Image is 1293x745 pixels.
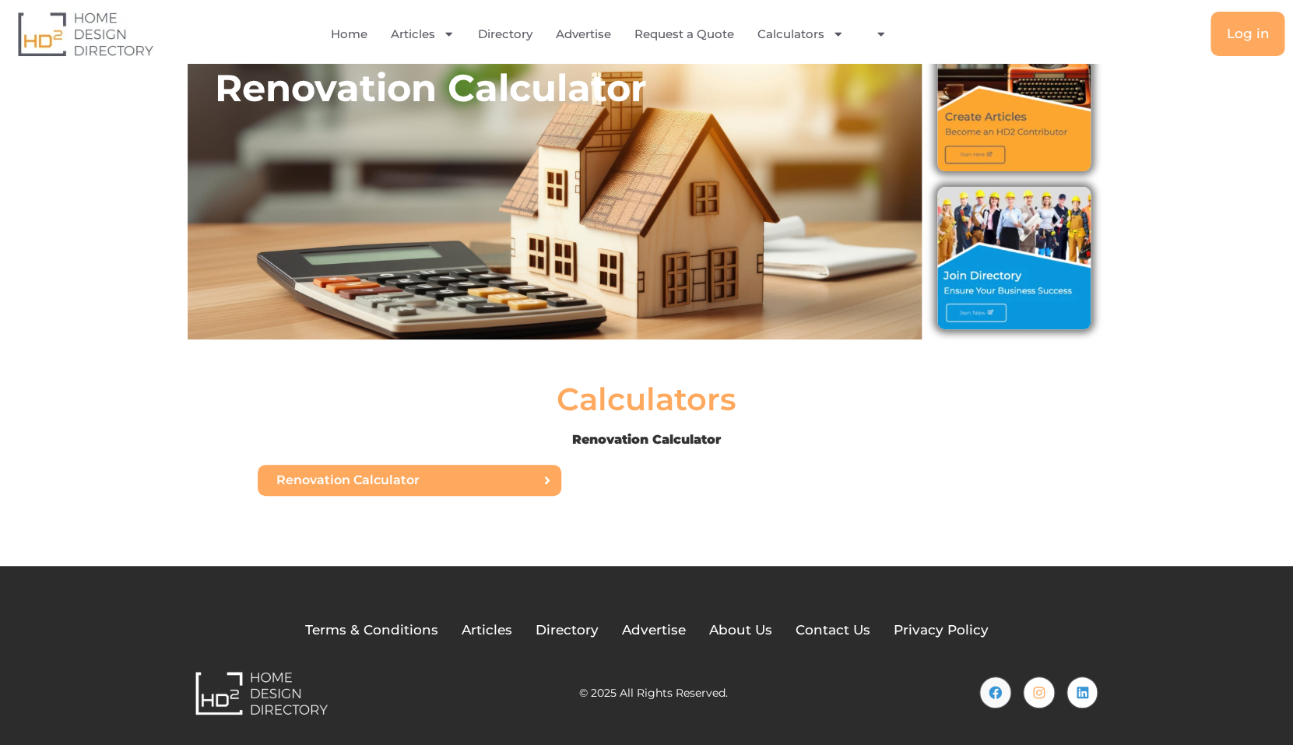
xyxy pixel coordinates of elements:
[305,620,438,641] a: Terms & Conditions
[1210,12,1284,56] a: Log in
[634,16,734,52] a: Request a Quote
[796,620,870,641] a: Contact Us
[391,16,455,52] a: Articles
[894,620,989,641] a: Privacy Policy
[937,30,1090,171] img: Create Articles
[579,687,728,698] h2: © 2025 All Rights Reserved.
[557,384,736,415] h2: Calculators
[478,16,532,52] a: Directory
[757,16,844,52] a: Calculators
[572,432,721,447] b: Renovation Calculator
[258,465,561,496] a: Renovation Calculator
[276,474,420,487] span: Renovation Calculator
[709,620,772,641] a: About Us
[1226,27,1269,40] span: Log in
[331,16,367,52] a: Home
[536,620,599,641] a: Directory
[462,620,512,641] a: Articles
[263,16,965,52] nav: Menu
[622,620,686,641] a: Advertise
[556,16,611,52] a: Advertise
[937,187,1090,329] img: Join Directory
[215,65,922,111] h2: Renovation Calculator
